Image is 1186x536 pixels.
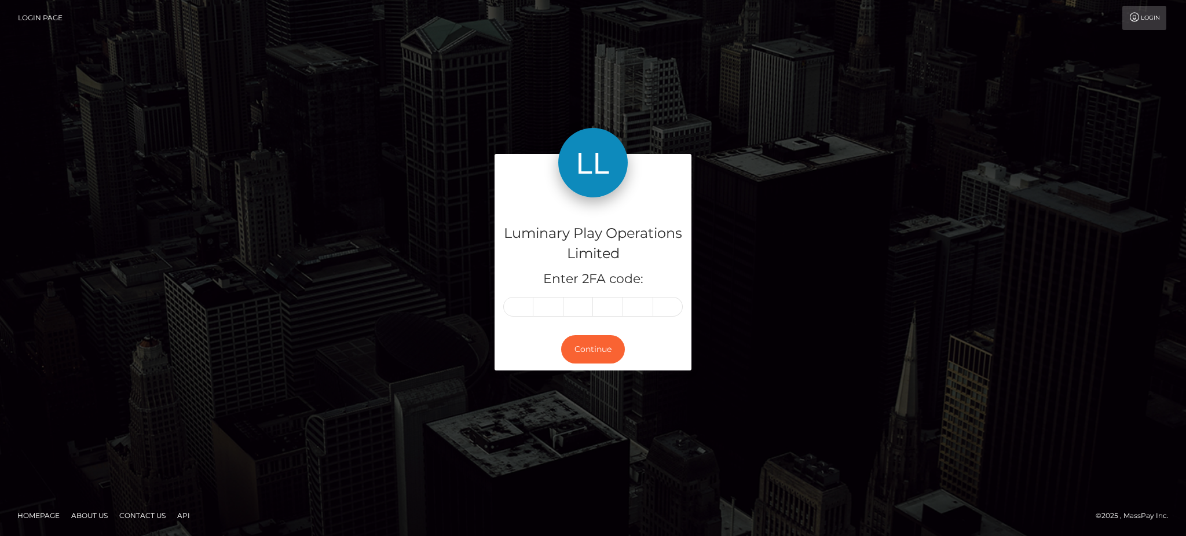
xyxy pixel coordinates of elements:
[561,335,625,364] button: Continue
[503,223,683,264] h4: Luminary Play Operations Limited
[558,128,628,197] img: Luminary Play Operations Limited
[1122,6,1166,30] a: Login
[173,506,195,524] a: API
[67,506,112,524] a: About Us
[18,6,63,30] a: Login Page
[1096,509,1177,522] div: © 2025 , MassPay Inc.
[503,270,683,288] h5: Enter 2FA code:
[115,506,170,524] a: Contact Us
[13,506,64,524] a: Homepage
